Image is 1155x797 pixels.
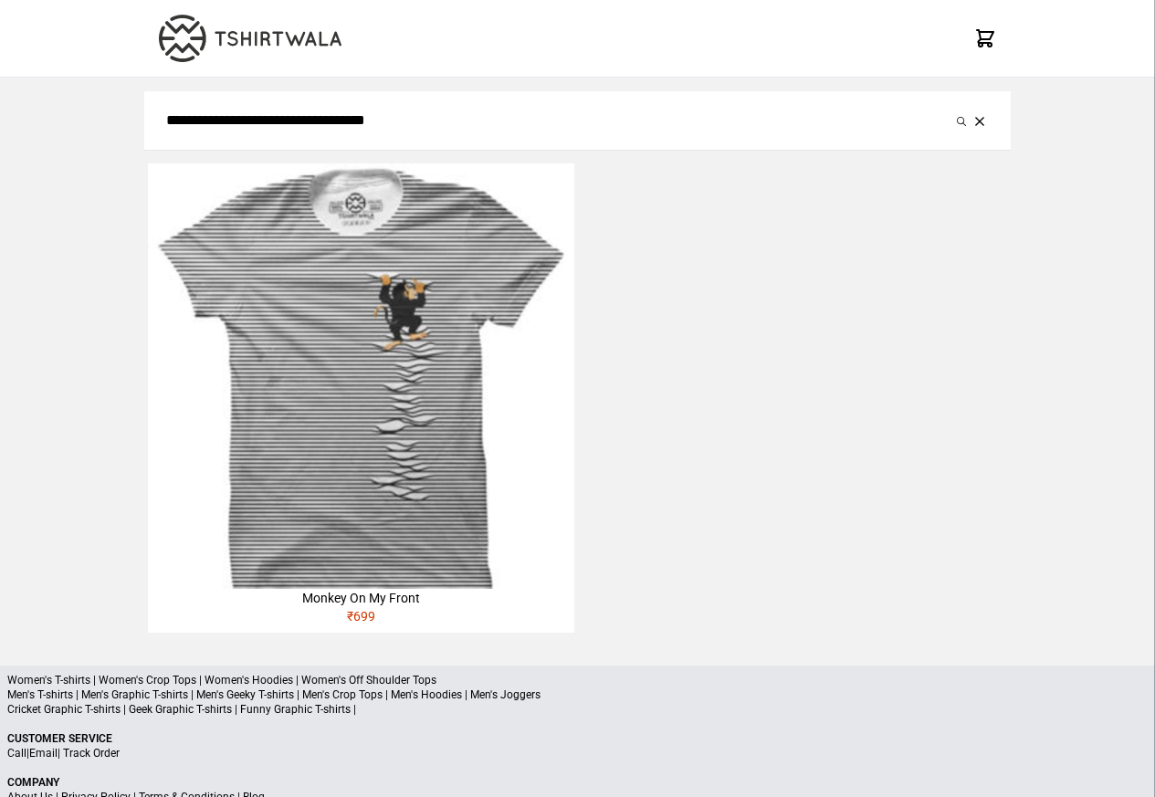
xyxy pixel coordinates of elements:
[159,15,341,62] img: TW-LOGO-400-104.png
[952,110,971,131] button: Submit your search query.
[7,747,26,760] a: Call
[29,747,58,760] a: Email
[7,687,1148,702] p: Men's T-shirts | Men's Graphic T-shirts | Men's Geeky T-shirts | Men's Crop Tops | Men's Hoodies ...
[148,163,573,633] a: Monkey On My Front₹699
[7,746,1148,760] p: | |
[148,163,573,589] img: monkey-climbing-320x320.jpg
[148,607,573,633] div: ₹ 699
[148,589,573,607] div: Monkey On My Front
[7,731,1148,746] p: Customer Service
[7,673,1148,687] p: Women's T-shirts | Women's Crop Tops | Women's Hoodies | Women's Off Shoulder Tops
[971,110,989,131] button: Clear the search query.
[7,775,1148,790] p: Company
[7,702,1148,717] p: Cricket Graphic T-shirts | Geek Graphic T-shirts | Funny Graphic T-shirts |
[63,747,120,760] a: Track Order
